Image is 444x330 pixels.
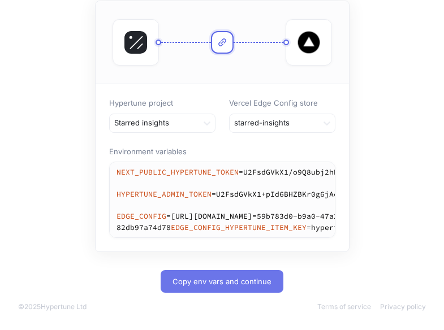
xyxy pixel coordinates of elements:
[109,146,335,158] p: Environment variables
[109,98,215,109] p: Hypertune project
[173,278,271,285] span: Copy env vars and continue
[229,98,335,109] p: Vercel Edge Config store
[317,302,371,311] a: Terms of service
[18,302,87,312] div: © 2025 Hypertune Ltd
[161,270,283,293] button: Copy env vars and continue
[380,302,426,311] a: Privacy policy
